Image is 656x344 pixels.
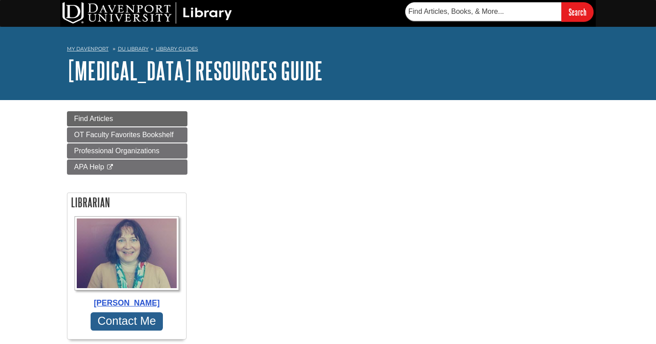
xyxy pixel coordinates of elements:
input: Search [561,2,594,21]
a: Professional Organizations [67,143,187,159]
a: APA Help [67,159,187,175]
a: Contact Me [91,312,163,331]
a: Profile Photo [PERSON_NAME] [72,216,182,309]
input: Find Articles, Books, & More... [405,2,561,21]
form: Searches DU Library's articles, books, and more [405,2,594,21]
img: Profile Photo [75,216,179,290]
a: DU Library [118,46,149,52]
img: DU Library [62,2,232,24]
span: APA Help [74,163,104,171]
a: My Davenport [67,45,108,53]
a: OT Faculty Favorites Bookshelf [67,127,187,143]
a: [MEDICAL_DATA] Resources Guide [67,57,323,84]
span: Find Articles [74,115,113,122]
a: Find Articles [67,111,187,126]
i: This link opens in a new window [106,164,114,170]
span: Professional Organizations [74,147,159,155]
span: OT Faculty Favorites Bookshelf [74,131,174,138]
div: [PERSON_NAME] [72,297,182,309]
nav: breadcrumb [67,43,589,57]
h2: Librarian [67,193,186,212]
a: Library Guides [156,46,198,52]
